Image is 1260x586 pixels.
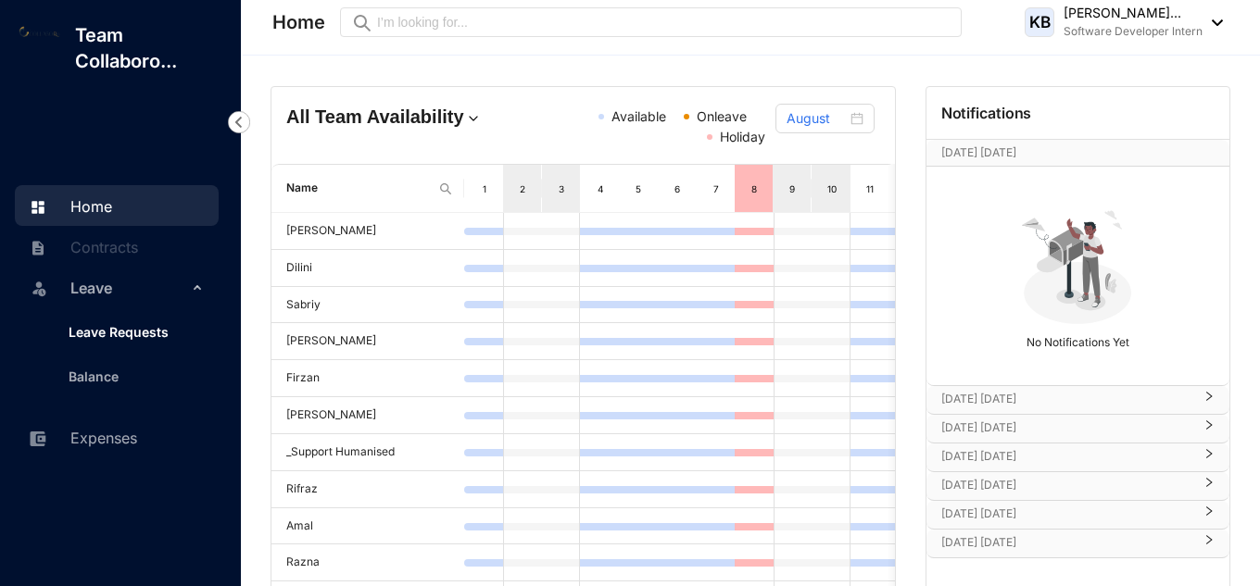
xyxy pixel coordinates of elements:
[271,397,464,434] td: [PERSON_NAME]
[30,240,46,256] img: contract-unselected.99e2b2107c0a7dd48938.svg
[54,324,169,340] a: Leave Requests
[932,328,1224,352] p: No Notifications Yet
[1203,542,1215,545] span: right
[286,104,484,130] h4: All Team Availability
[60,22,241,74] p: Team Collaboro...
[825,180,839,198] div: 10
[30,430,46,447] img: expense-unselected.2edcf0507c847f3e9e96.svg
[54,368,119,384] a: Balance
[709,180,724,198] div: 7
[670,180,685,198] div: 6
[926,472,1229,500] div: [DATE] [DATE]
[611,108,666,124] span: Available
[1203,19,1223,26] img: dropdown-black.8e83cc76930a90b1a4fdb6d089b7bf3a.svg
[554,180,569,198] div: 3
[863,180,877,198] div: 11
[477,180,492,198] div: 1
[271,471,464,508] td: Rifraz
[272,9,325,35] p: Home
[24,238,138,256] a: Contracts
[941,390,1192,408] p: [DATE] [DATE]
[1203,513,1215,517] span: right
[271,250,464,287] td: Dilini
[1203,427,1215,430] span: right
[720,129,765,144] span: Holiday
[926,386,1229,414] div: [DATE] [DATE]
[1203,455,1215,459] span: right
[24,197,112,216] a: Home
[515,180,530,198] div: 2
[15,417,219,457] li: Expenses
[271,323,464,360] td: [PERSON_NAME]
[787,108,846,129] input: Select month
[926,443,1229,471] div: [DATE] [DATE]
[941,102,1032,124] p: Notifications
[1203,398,1215,402] span: right
[438,181,453,196] img: search.8ce656024d3affaeffe32e5b30621cb7.svg
[464,109,483,128] img: dropdown.780994ddfa97fca24b89f58b1de131fa.svg
[1064,22,1203,41] p: Software Developer lntern
[286,180,431,197] span: Name
[593,180,608,198] div: 4
[926,140,1229,166] div: [DATE] [DATE][DATE]
[30,199,46,216] img: home.c6720e0a13eba0172344.svg
[941,447,1192,466] p: [DATE] [DATE]
[926,415,1229,443] div: [DATE] [DATE]
[271,508,464,545] td: Amal
[70,269,187,306] span: Leave
[1028,14,1051,30] span: KB
[271,544,464,581] td: Razna
[19,24,60,36] img: log
[30,279,48,297] img: leave-unselected.2934df6273408c3f84d9.svg
[941,143,1178,162] p: [DATE] [DATE]
[926,530,1229,557] div: [DATE] [DATE]
[228,111,250,133] img: nav-icon-left.19a07721e4dec06a274f6d07517f07b7.svg
[697,108,747,124] span: Onleave
[271,287,464,324] td: Sabriy
[747,180,762,198] div: 8
[1203,484,1215,488] span: right
[941,505,1192,523] p: [DATE] [DATE]
[377,12,951,32] input: I’m looking for...
[15,185,219,226] li: Home
[271,213,464,250] td: [PERSON_NAME]
[941,476,1192,494] p: [DATE] [DATE]
[271,434,464,471] td: _Support Humanised
[786,180,800,198] div: 9
[24,429,137,447] a: Expenses
[271,360,464,397] td: Firzan
[15,226,219,267] li: Contracts
[926,501,1229,529] div: [DATE] [DATE]
[631,180,646,198] div: 5
[941,533,1192,552] p: [DATE] [DATE]
[1014,200,1141,328] img: no-notification-yet.99f61bb71409b19b567a5111f7a484a1.svg
[941,418,1192,437] p: [DATE] [DATE]
[1064,4,1203,22] p: [PERSON_NAME]...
